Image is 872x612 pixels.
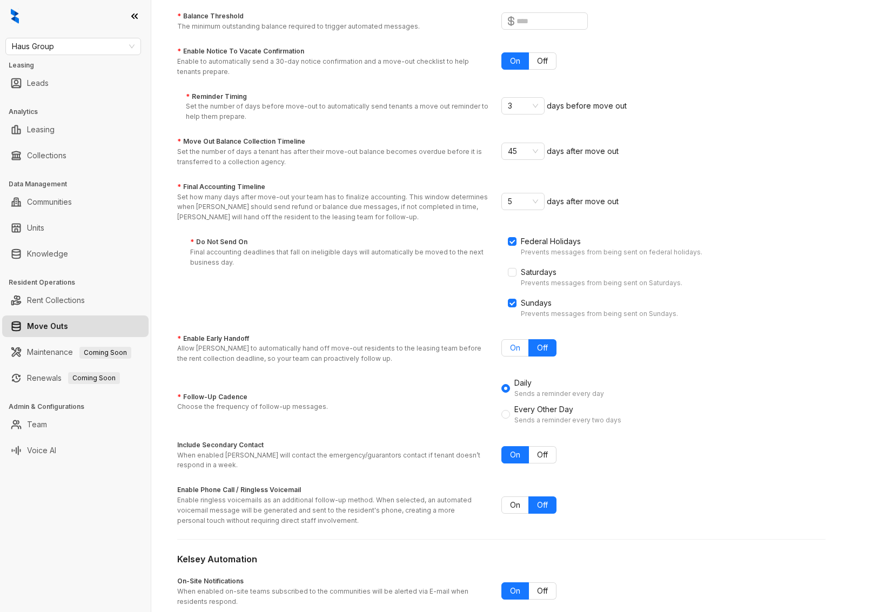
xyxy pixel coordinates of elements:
label: Enable Notice To Vacate Confirmation [177,46,304,57]
h3: Kelsey Automation [177,553,826,566]
p: Enable to automatically send a 30-day notice confirmation and a move-out checklist to help tenant... [177,57,488,77]
li: Move Outs [2,315,149,337]
span: On [510,586,520,595]
li: Leasing [2,119,149,140]
li: Team [2,414,149,435]
p: Set the number of days before move-out to automatically send tenants a move out reminder to help ... [186,102,488,122]
span: Off [537,500,548,509]
li: Renewals [2,367,149,389]
span: Sundays [517,297,556,309]
p: The minimum outstanding balance required to trigger automated messages. [177,22,420,32]
label: Reminder Timing [186,92,247,102]
a: Leads [27,72,49,94]
label: Include Secondary Contact [177,440,264,450]
li: Units [2,217,149,239]
a: Knowledge [27,243,68,265]
h3: Admin & Configurations [9,402,151,412]
p: Final accounting deadlines that fall on ineligible days will automatically be moved to the next b... [190,247,487,268]
span: Federal Holidays [517,236,585,247]
span: Coming Soon [79,347,131,359]
li: Collections [2,145,149,166]
div: Prevents messages from being sent on federal holidays. [521,247,702,258]
p: Sends a reminder every two days [514,415,621,426]
a: Collections [27,145,66,166]
span: days before move out [547,101,627,110]
a: Move Outs [27,315,68,337]
h3: Leasing [9,60,151,70]
h3: Resident Operations [9,278,151,287]
h3: Data Management [9,179,151,189]
a: Leasing [27,119,55,140]
div: Prevents messages from being sent on Sundays. [521,309,702,319]
span: On [510,450,520,459]
span: 5 [508,193,538,210]
li: Maintenance [2,341,149,363]
li: Rent Collections [2,290,149,311]
img: logo [11,9,19,24]
p: When enabled [PERSON_NAME] will contact the emergency/guarantors contact if tenant doesn’t respon... [177,450,481,471]
a: Communities [27,191,72,213]
p: When enabled on-site teams subscribed to the communities will be alerted via E-mail when resident... [177,587,481,607]
span: Off [537,586,548,595]
span: 45 [508,143,538,159]
span: Off [537,343,548,352]
label: Enable Early Handoff [177,334,249,344]
a: RenewalsComing Soon [27,367,120,389]
h3: Analytics [9,107,151,117]
span: Haus Group [12,38,135,55]
li: Knowledge [2,243,149,265]
p: Allow [PERSON_NAME] to automatically hand off move-out residents to the leasing team before the r... [177,344,488,364]
label: Follow-Up Cadence [177,392,247,402]
span: days after move out [547,197,619,206]
label: Do Not Send On [190,237,247,247]
label: Move Out Balance Collection Timeline [177,137,305,147]
span: On [510,500,520,509]
label: Enable Phone Call / Ringless Voicemail [177,485,301,495]
a: Units [27,217,44,239]
span: On [510,343,520,352]
li: Voice AI [2,440,149,461]
a: Team [27,414,47,435]
a: Voice AI [27,440,56,461]
span: Every Other Day [510,403,626,426]
span: Saturdays [517,266,561,278]
p: Choose the frequency of follow-up messages. [177,402,328,412]
p: Set the number of days a tenant has after their move-out balance becomes overdue before it is tra... [177,147,488,167]
p: Sends a reminder every day [514,389,604,399]
li: Communities [2,191,149,213]
li: Leads [2,72,149,94]
p: Set how many days after move-out your team has to finalize accounting. This window determines whe... [177,192,488,223]
span: 3 [508,98,538,114]
span: On [510,56,520,65]
p: Enable ringless voicemails as an additional follow-up method. When selected, an automated voicema... [177,495,481,526]
a: Rent Collections [27,290,85,311]
label: On-Site Notifications [177,576,244,587]
span: days after move out [547,146,619,156]
span: Off [537,56,548,65]
label: Final Accounting Timeline [177,182,265,192]
span: Coming Soon [68,372,120,384]
label: Balance Threshold [177,11,244,22]
div: Prevents messages from being sent on Saturdays. [521,278,702,288]
span: Daily [510,377,608,399]
span: Off [537,450,548,459]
